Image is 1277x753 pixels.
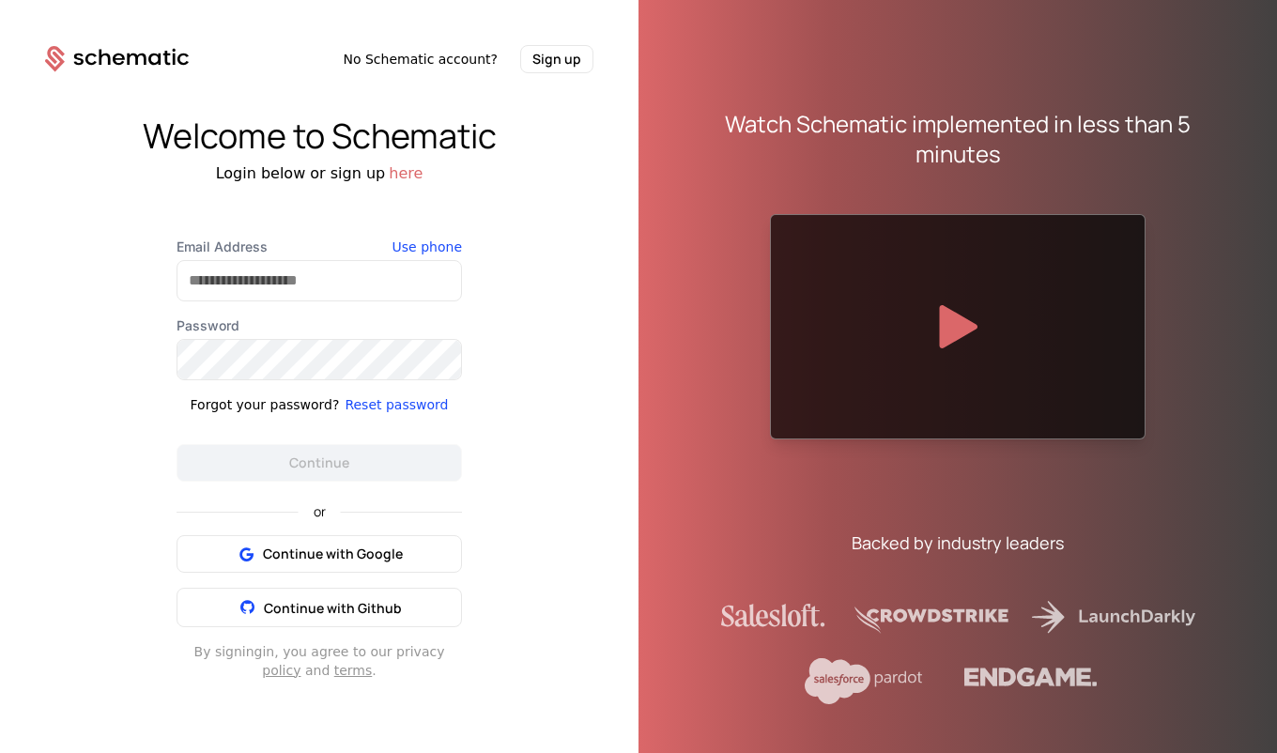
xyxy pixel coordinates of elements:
div: Forgot your password? [191,395,340,414]
span: Continue with Github [264,599,402,617]
a: terms [334,663,373,678]
span: or [299,505,341,518]
button: Continue [177,444,462,482]
button: here [389,162,423,185]
span: Continue with Google [263,545,403,563]
button: Use phone [392,238,462,256]
button: Continue with Google [177,535,462,573]
button: Sign up [520,45,593,73]
a: policy [262,663,300,678]
label: Password [177,316,462,335]
button: Reset password [345,395,448,414]
span: No Schematic account? [343,50,498,69]
div: By signing in , you agree to our privacy and . [177,642,462,680]
label: Email Address [177,238,462,256]
div: Watch Schematic implemented in less than 5 minutes [684,109,1232,169]
div: Backed by industry leaders [852,530,1064,556]
button: Continue with Github [177,588,462,627]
